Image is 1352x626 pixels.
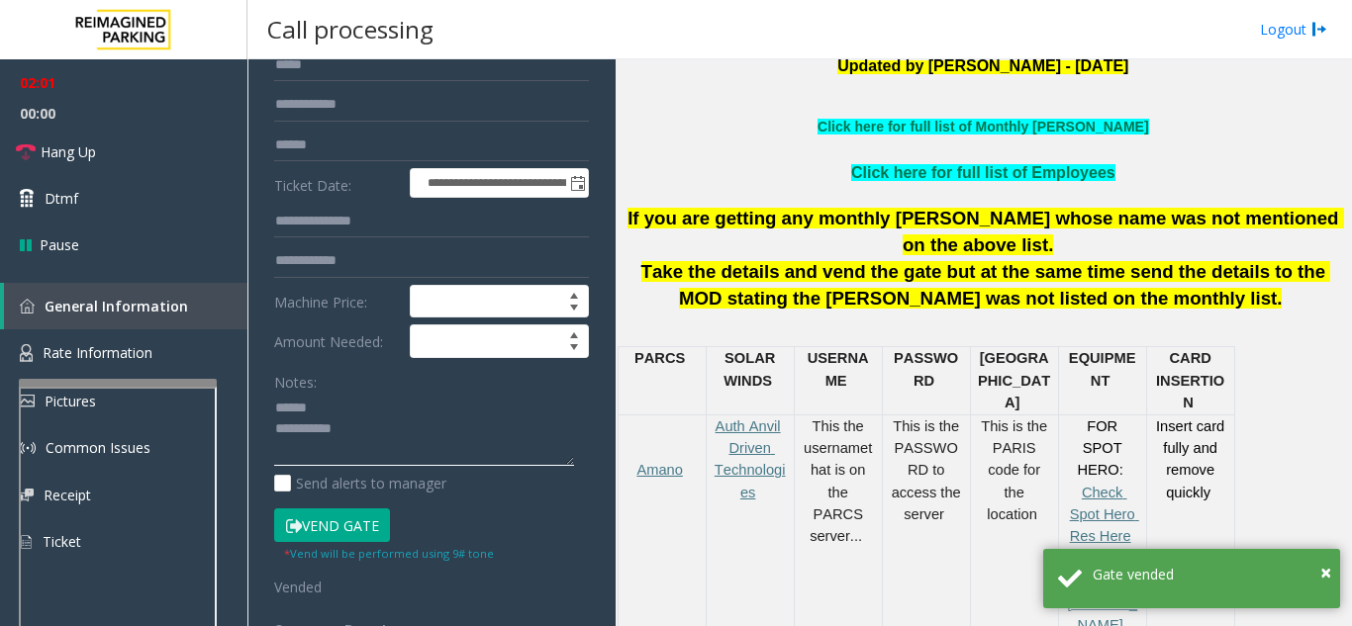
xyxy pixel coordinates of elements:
[560,302,588,317] span: Decrease value
[20,344,33,362] img: 'icon'
[269,324,405,358] label: Amount Needed:
[715,440,786,500] a: Driven Technologies
[818,119,1148,134] a: Click here for full list of Monthly [PERSON_NAME]
[560,341,588,357] span: Decrease value
[269,168,405,198] label: Ticket Date:
[1156,350,1224,410] span: CARD INSERTION
[257,5,443,53] h3: Call processing
[274,578,322,596] span: Vended
[634,350,685,366] span: PARCS
[810,440,872,545] span: that is on the PARCS server...
[978,350,1050,410] span: [GEOGRAPHIC_DATA]
[20,299,35,313] img: 'icon'
[566,169,588,197] span: Toggle popup
[1156,418,1228,500] span: Insert card fully and remove quickly
[560,286,588,302] span: Increase value
[894,350,958,388] span: PASSWOR
[40,234,79,255] span: Pause
[981,418,1051,523] span: This is the PARIS code for the location
[1070,485,1139,545] a: Check Spot Hero Res Here
[4,283,247,329] a: General Information
[636,462,682,478] a: Amano
[1277,288,1282,309] span: .
[284,546,494,561] small: Vend will be performed using 9# tone
[724,350,779,388] span: SOLAR WINDS
[804,418,868,456] span: This the username
[1069,350,1136,388] span: EQUIPMENT
[1311,19,1327,40] img: logout
[716,418,781,434] a: Auth Anvil
[269,285,405,318] label: Machine Price:
[892,418,965,523] span: This is the PASSWORD to access the server
[641,261,1331,309] span: Take the details and vend the gate but at the same time send the details to the MOD stating the [...
[43,343,152,362] span: Rate Information
[45,297,188,315] span: General Information
[851,164,1115,181] a: Click here for full list of Employees
[45,188,78,209] span: Dtmf
[808,350,869,388] span: USERNAME
[274,365,317,393] label: Notes:
[1260,19,1327,40] a: Logout
[274,473,446,493] label: Send alerts to manager
[274,508,390,542] button: Vend Gate
[1093,564,1325,584] div: Gate vended
[560,325,588,341] span: Increase value
[1320,558,1331,587] button: Close
[1320,559,1331,585] span: ×
[1077,418,1125,479] span: FOR SPOT HERO:
[41,141,96,162] span: Hang Up
[628,208,1344,255] span: If you are getting any monthly [PERSON_NAME] whose name was not mentioned on the above list.
[837,57,1128,74] span: Updated by [PERSON_NAME] - [DATE]
[924,373,935,389] span: D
